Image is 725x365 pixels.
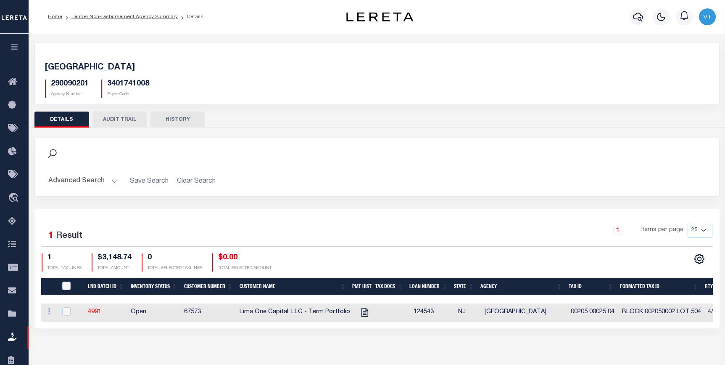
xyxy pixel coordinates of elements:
th: Loan Number: activate to sort column ascending [406,278,451,296]
span: Items per page [641,226,683,235]
span: [GEOGRAPHIC_DATA] [45,64,135,72]
td: BLOCK 002050002 LOT 504 [619,304,704,322]
th: Pmt Hist [349,278,372,296]
td: Open [127,304,181,322]
td: [GEOGRAPHIC_DATA] [481,304,567,322]
td: Lima One Capital, LLC - Term Portfolio [236,304,353,322]
th: Customer Name: activate to sort column ascending [236,278,349,296]
img: logo-dark.svg [346,12,414,21]
p: Agency Number [51,91,89,98]
td: 124543 [410,304,455,322]
label: Result [56,229,82,243]
p: TOTAL SELECTED TAXLINES [148,265,202,272]
th: State: activate to sort column ascending [451,278,477,296]
a: 1 [613,226,622,235]
p: TOTAL TAX LINES [47,265,82,272]
td: 67573 [181,304,236,322]
th: Tax Docs: activate to sort column ascending [372,278,406,296]
h4: $0.00 [218,253,272,263]
li: Details [178,13,203,21]
th: LND Batch ID: activate to sort column ascending [84,278,127,296]
h4: $3,148.74 [98,253,132,263]
button: AUDIT TRAIL [92,112,147,128]
th: Tax Id: activate to sort column ascending [565,278,617,296]
button: DETAILS [34,112,89,128]
img: svg+xml;base64,PHN2ZyB4bWxucz0iaHR0cDovL3d3dy53My5vcmcvMjAwMC9zdmciIHBvaW50ZXItZXZlbnRzPSJub25lIi... [699,8,716,25]
th: Inventory Status: activate to sort column ascending [127,278,181,296]
button: Advanced Search [48,173,118,189]
a: 4991 [88,309,101,315]
a: Lender Non-Disbursement Agency Summary [71,14,178,19]
th: Customer Number: activate to sort column ascending [181,278,236,296]
th: QID [57,278,84,296]
h4: 0 [148,253,202,263]
td: NJ [455,304,481,322]
span: 1 [48,232,53,240]
p: TOTAL SELECTED AMOUNT [218,265,272,272]
h5: 3401741008 [107,80,149,89]
p: TOTAL AMOUNT [98,265,132,272]
h4: 1 [47,253,82,263]
button: HISTORY [150,112,205,128]
h5: 290090201 [51,80,89,89]
th: &nbsp;&nbsp;&nbsp;&nbsp;&nbsp;&nbsp;&nbsp;&nbsp;&nbsp;&nbsp; [41,278,57,296]
th: Agency: activate to sort column ascending [477,278,565,296]
p: Payee Code [107,91,149,98]
td: 00205 00025 04 [567,304,619,322]
th: Formatted Tax Id: activate to sort column ascending [617,278,701,296]
i: travel_explore [8,193,21,204]
a: Home [48,14,62,19]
